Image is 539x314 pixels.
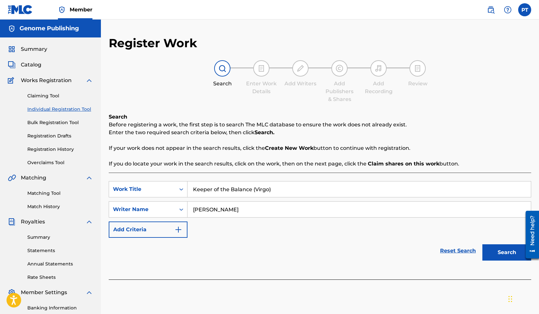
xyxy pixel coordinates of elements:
[70,6,92,13] span: Member
[21,289,67,296] span: Member Settings
[109,144,531,152] p: If your work does not appear in the search results, click the button to continue with registration.
[27,119,93,126] a: Bulk Registration Tool
[8,5,33,14] img: MLC Logo
[401,80,434,88] div: Review
[8,174,16,182] img: Matching
[85,77,93,84] img: expand
[437,244,479,258] a: Reset Search
[297,64,304,72] img: step indicator icon for Add Writers
[21,218,45,226] span: Royalties
[8,45,47,53] a: SummarySummary
[109,160,531,168] p: If you do locate your work in the search results, click on the work, then on the next page, click...
[27,305,93,311] a: Banking Information
[20,25,79,32] h5: Genome Publishing
[8,61,16,69] img: Catalog
[109,36,197,50] h2: Register Work
[27,106,93,113] a: Individual Registration Tool
[245,80,278,95] div: Enter Work Details
[113,206,172,213] div: Writer Name
[109,121,531,129] p: Before registering a work, the first step is to search The MLC database to ensure the work does n...
[487,6,495,14] img: search
[8,25,16,33] img: Accounts
[265,145,313,151] strong: Create New Work
[506,283,539,314] iframe: Chat Widget
[27,146,93,153] a: Registration History
[109,129,531,136] p: Enter the two required search criteria below, then click
[109,114,127,120] b: Search
[484,3,497,16] a: Public Search
[27,203,93,210] a: Match History
[501,3,514,16] div: Help
[27,234,93,241] a: Summary
[375,64,382,72] img: step indicator icon for Add Recording
[218,64,226,72] img: step indicator icon for Search
[21,45,47,53] span: Summary
[8,77,16,84] img: Works Registration
[8,218,16,226] img: Royalties
[336,64,343,72] img: step indicator icon for Add Publishers & Shares
[27,93,93,99] a: Claiming Tool
[206,80,239,88] div: Search
[521,208,539,262] iframe: Resource Center
[518,3,531,16] div: User Menu
[109,181,531,264] form: Search Form
[362,80,395,95] div: Add Recording
[27,274,93,281] a: Rate Sheets
[21,77,72,84] span: Works Registration
[85,174,93,182] img: expand
[21,174,46,182] span: Matching
[27,133,93,139] a: Registration Drafts
[482,244,531,261] button: Search
[323,80,356,103] div: Add Publishers & Shares
[257,64,265,72] img: step indicator icon for Enter Work Details
[109,221,187,238] button: Add Criteria
[27,261,93,267] a: Annual Statements
[27,159,93,166] a: Overclaims Tool
[27,190,93,197] a: Matching Tool
[85,289,93,296] img: expand
[508,289,512,309] div: Drag
[174,226,182,234] img: 9d2ae6d4665cec9f34b9.svg
[85,218,93,226] img: expand
[58,6,66,14] img: Top Rightsholder
[414,64,422,72] img: step indicator icon for Review
[504,6,512,14] img: help
[8,289,16,296] img: Member Settings
[27,247,93,254] a: Statements
[21,61,41,69] span: Catalog
[255,129,274,136] strong: Search.
[8,45,16,53] img: Summary
[8,61,41,69] a: CatalogCatalog
[368,161,439,167] strong: Claim shares on this work
[284,80,317,88] div: Add Writers
[113,185,172,193] div: Work Title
